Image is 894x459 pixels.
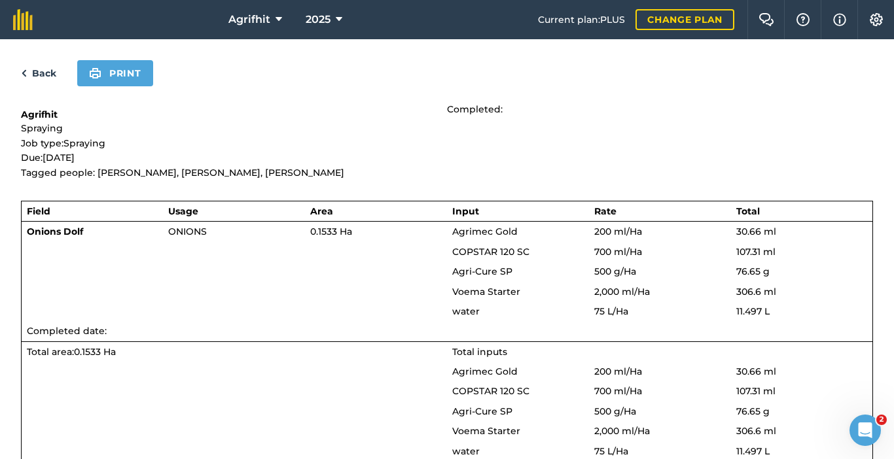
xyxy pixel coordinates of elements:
[447,381,589,401] td: COPSTAR 120 SC
[21,165,447,180] p: Tagged people: [PERSON_NAME], [PERSON_NAME], [PERSON_NAME]
[759,13,774,26] img: Two speech bubbles overlapping with the left bubble in the forefront
[589,222,731,242] td: 200 ml / Ha
[306,12,331,27] span: 2025
[731,421,873,441] td: 306.6 ml
[589,201,731,221] th: Rate
[21,65,27,81] img: svg+xml;base64,PHN2ZyB4bWxucz0iaHR0cDovL3d3dy53My5vcmcvMjAwMC9zdmciIHdpZHRoPSI5IiBoZWlnaHQ9IjI0Ii...
[21,108,447,121] h1: Agrifhit
[731,222,873,242] td: 30.66 ml
[447,102,873,116] p: Completed:
[22,341,447,362] td: Total area : 0.1533 Ha
[447,262,589,281] td: Agri-Cure SP
[89,65,101,81] img: svg+xml;base64,PHN2ZyB4bWxucz0iaHR0cDovL3d3dy53My5vcmcvMjAwMC9zdmciIHdpZHRoPSIxOSIgaGVpZ2h0PSIyNC...
[447,222,589,242] td: Agrimec Gold
[447,201,589,221] th: Input
[163,201,305,221] th: Usage
[731,262,873,281] td: 76.65 g
[731,201,873,221] th: Total
[305,222,447,242] td: 0.1533 Ha
[731,282,873,301] td: 306.6 ml
[589,401,731,421] td: 500 g / Ha
[833,12,846,27] img: svg+xml;base64,PHN2ZyB4bWxucz0iaHR0cDovL3d3dy53My5vcmcvMjAwMC9zdmciIHdpZHRoPSIxNyIgaGVpZ2h0PSIxNy...
[795,13,811,26] img: A question mark icon
[589,301,731,321] td: 75 L / Ha
[589,242,731,262] td: 700 ml / Ha
[228,12,270,27] span: Agrifhit
[305,201,447,221] th: Area
[447,282,589,301] td: Voema Starter
[635,9,734,30] a: Change plan
[731,242,873,262] td: 107.31 ml
[447,301,589,321] td: water
[21,121,447,135] p: Spraying
[21,150,447,165] p: Due: [DATE]
[447,242,589,262] td: COPSTAR 120 SC
[731,381,873,401] td: 107.31 ml
[538,12,625,27] span: Current plan : PLUS
[21,65,56,81] a: Back
[849,415,881,446] iframe: Intercom live chat
[13,9,33,30] img: fieldmargin Logo
[27,226,83,237] strong: Onions Dolf
[731,401,873,421] td: 76.65 g
[447,362,589,381] td: Agrimec Gold
[589,282,731,301] td: 2,000 ml / Ha
[876,415,887,425] span: 2
[589,381,731,401] td: 700 ml / Ha
[447,421,589,441] td: Voema Starter
[731,362,873,381] td: 30.66 ml
[589,262,731,281] td: 500 g / Ha
[589,421,731,441] td: 2,000 ml / Ha
[731,301,873,321] td: 11.497 L
[163,222,305,242] td: ONIONS
[589,362,731,381] td: 200 ml / Ha
[447,401,589,421] td: Agri-Cure SP
[22,201,164,221] th: Field
[868,13,884,26] img: A cog icon
[22,321,873,341] td: Completed date:
[77,60,153,86] button: Print
[447,341,873,362] td: Total inputs
[21,136,447,150] p: Job type: Spraying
